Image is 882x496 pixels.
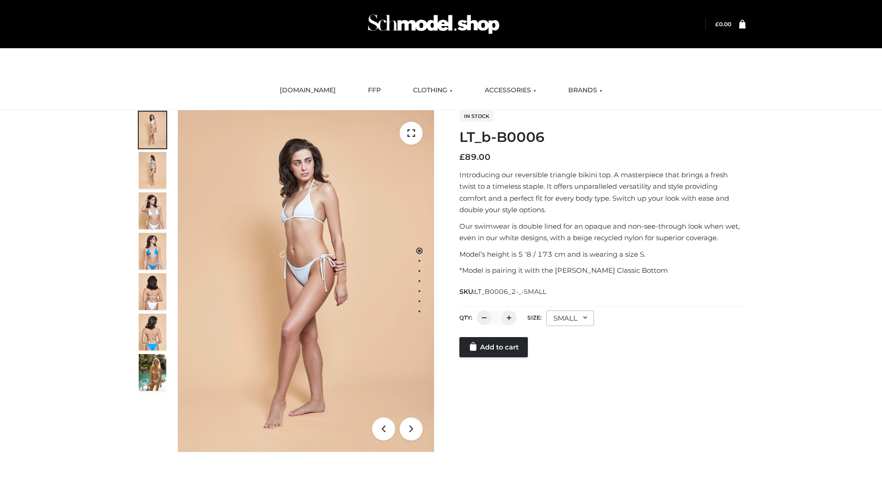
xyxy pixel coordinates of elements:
img: ArielClassicBikiniTop_CloudNine_AzureSky_OW114ECO_3-scaled.jpg [139,192,166,229]
span: SKU: [459,286,547,297]
img: ArielClassicBikiniTop_CloudNine_AzureSky_OW114ECO_8-scaled.jpg [139,314,166,350]
span: In stock [459,111,494,122]
div: SMALL [546,310,594,326]
span: £ [459,152,465,162]
img: ArielClassicBikiniTop_CloudNine_AzureSky_OW114ECO_1 [178,110,434,452]
span: LT_B0006_2-_-SMALL [475,287,546,296]
img: ArielClassicBikiniTop_CloudNine_AzureSky_OW114ECO_2-scaled.jpg [139,152,166,189]
img: ArielClassicBikiniTop_CloudNine_AzureSky_OW114ECO_1-scaled.jpg [139,112,166,148]
a: CLOTHING [406,80,459,101]
img: ArielClassicBikiniTop_CloudNine_AzureSky_OW114ECO_7-scaled.jpg [139,273,166,310]
img: Arieltop_CloudNine_AzureSky2.jpg [139,354,166,391]
label: Size: [527,314,542,321]
a: ACCESSORIES [478,80,543,101]
a: Add to cart [459,337,528,357]
img: Schmodel Admin 964 [365,6,503,42]
p: Introducing our reversible triangle bikini top. A masterpiece that brings a fresh twist to a time... [459,169,746,216]
a: BRANDS [561,80,609,101]
p: Our swimwear is double lined for an opaque and non-see-through look when wet, even in our white d... [459,220,746,244]
h1: LT_b-B0006 [459,129,746,146]
label: QTY: [459,314,472,321]
a: FFP [361,80,388,101]
bdi: 89.00 [459,152,491,162]
a: [DOMAIN_NAME] [273,80,343,101]
span: £ [715,21,719,28]
bdi: 0.00 [715,21,731,28]
p: *Model is pairing it with the [PERSON_NAME] Classic Bottom [459,265,746,276]
a: £0.00 [715,21,731,28]
p: Model’s height is 5 ‘8 / 173 cm and is wearing a size S. [459,248,746,260]
img: ArielClassicBikiniTop_CloudNine_AzureSky_OW114ECO_4-scaled.jpg [139,233,166,270]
